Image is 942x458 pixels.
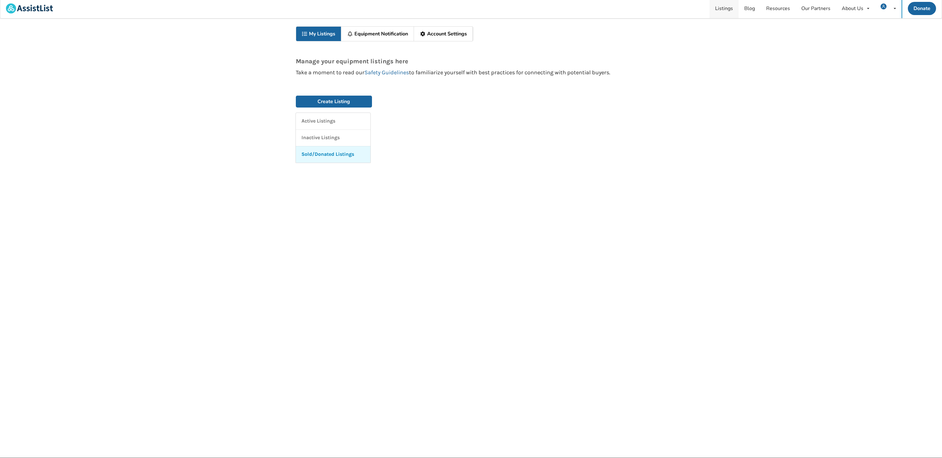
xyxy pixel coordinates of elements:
p: Inactive Listings [301,134,340,141]
a: Equipment Notification [341,27,414,41]
p: Active Listings [301,118,335,125]
a: Safety Guidelines [364,69,409,76]
p: Manage your equipment listings here [296,58,646,65]
div: About Us [842,6,863,11]
a: Donate [908,2,936,15]
img: assistlist-logo [6,3,53,13]
a: Create Listing [296,96,372,108]
p: Sold/Donated Listings [301,151,354,158]
p: Take a moment to read our to familiarize yourself with best practices for connecting with potenti... [296,70,646,76]
img: user icon [881,3,887,9]
a: Account Settings [414,27,473,41]
a: My Listings [296,27,342,41]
